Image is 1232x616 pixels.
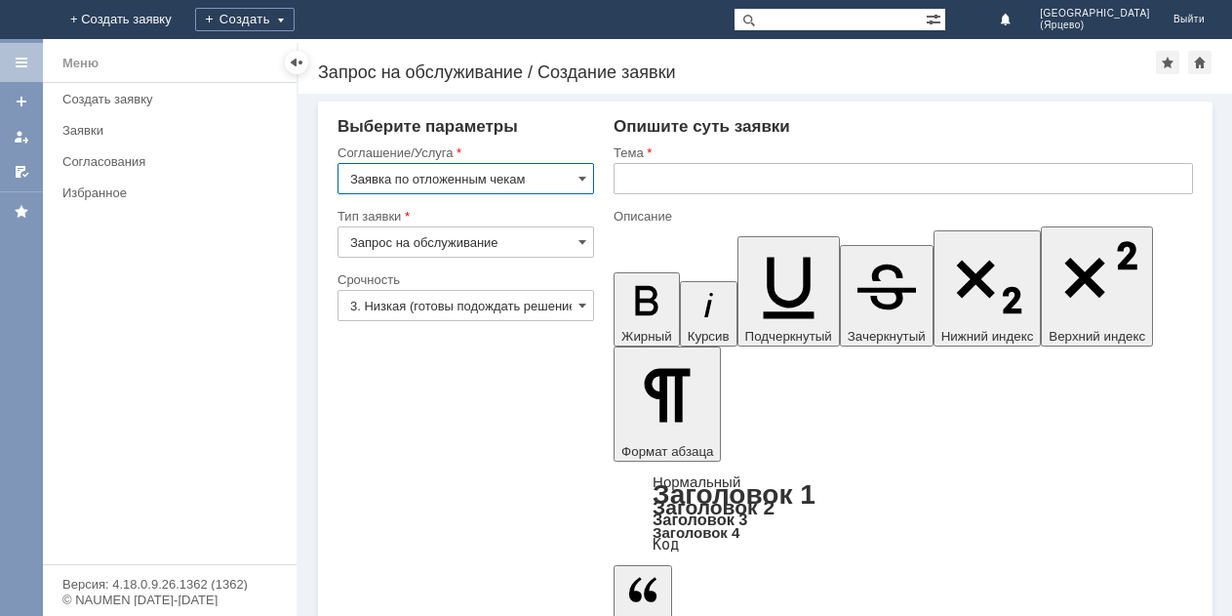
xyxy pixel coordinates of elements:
[6,86,37,117] a: Создать заявку
[338,117,518,136] span: Выберите параметры
[62,123,285,138] div: Заявки
[338,273,590,286] div: Срочность
[6,156,37,187] a: Мои согласования
[680,281,737,347] button: Курсив
[941,329,1034,344] span: Нижний индекс
[614,272,680,347] button: Жирный
[1041,226,1153,347] button: Верхний индекс
[195,8,295,31] div: Создать
[653,479,815,510] a: Заголовок 1
[848,329,926,344] span: Зачеркнутый
[55,84,293,114] a: Создать заявку
[926,9,945,27] span: Расширенный поиск
[1049,329,1145,344] span: Верхний индекс
[614,146,1189,159] div: Тема
[62,594,277,606] div: © NAUMEN [DATE]-[DATE]
[338,146,590,159] div: Соглашение/Услуга
[62,92,285,106] div: Создать заявку
[621,444,713,459] span: Формат абзаца
[62,185,263,200] div: Избранное
[62,52,99,75] div: Меню
[653,536,679,554] a: Код
[653,524,739,541] a: Заголовок 4
[6,121,37,152] a: Мои заявки
[737,236,840,347] button: Подчеркнутый
[318,62,1156,82] div: Запрос на обслуживание / Создание заявки
[653,496,775,518] a: Заголовок 2
[1188,51,1212,74] div: Сделать домашней страницей
[1040,8,1150,20] span: [GEOGRAPHIC_DATA]
[614,117,790,136] span: Опишите суть заявки
[614,347,721,462] button: Формат абзаца
[338,210,590,223] div: Тип заявки
[55,146,293,177] a: Согласования
[653,473,740,490] a: Нормальный
[1156,51,1179,74] div: Добавить в избранное
[840,245,934,347] button: Зачеркнутый
[614,475,1193,552] div: Формат абзаца
[614,210,1189,223] div: Описание
[62,578,277,591] div: Версия: 4.18.0.9.26.1362 (1362)
[285,51,308,74] div: Скрыть меню
[745,329,832,344] span: Подчеркнутый
[55,115,293,145] a: Заявки
[621,329,672,344] span: Жирный
[688,329,730,344] span: Курсив
[62,154,285,169] div: Согласования
[1040,20,1150,31] span: (Ярцево)
[653,511,747,528] a: Заголовок 3
[934,230,1042,347] button: Нижний индекс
